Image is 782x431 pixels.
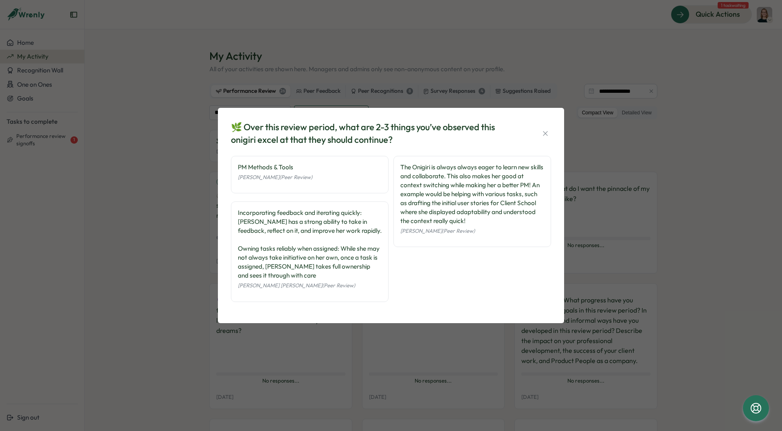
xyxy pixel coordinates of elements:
span: [PERSON_NAME] (Peer Review) [400,228,475,234]
span: [PERSON_NAME] [PERSON_NAME] (Peer Review) [238,282,355,289]
div: PM Methods & Tools [238,163,382,172]
div: The Onigiri is always always eager to learn new skills and collaborate. This also makes her good ... [400,163,544,225]
span: [PERSON_NAME] (Peer Review) [238,174,312,180]
div: Incorporating feedback and iterating quickly: [PERSON_NAME] has a strong ability to take in feedb... [238,208,382,280]
div: 🌿 Over this review period, what are 2-3 things you’ve observed this onigiri excel at that they sh... [231,121,520,146]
